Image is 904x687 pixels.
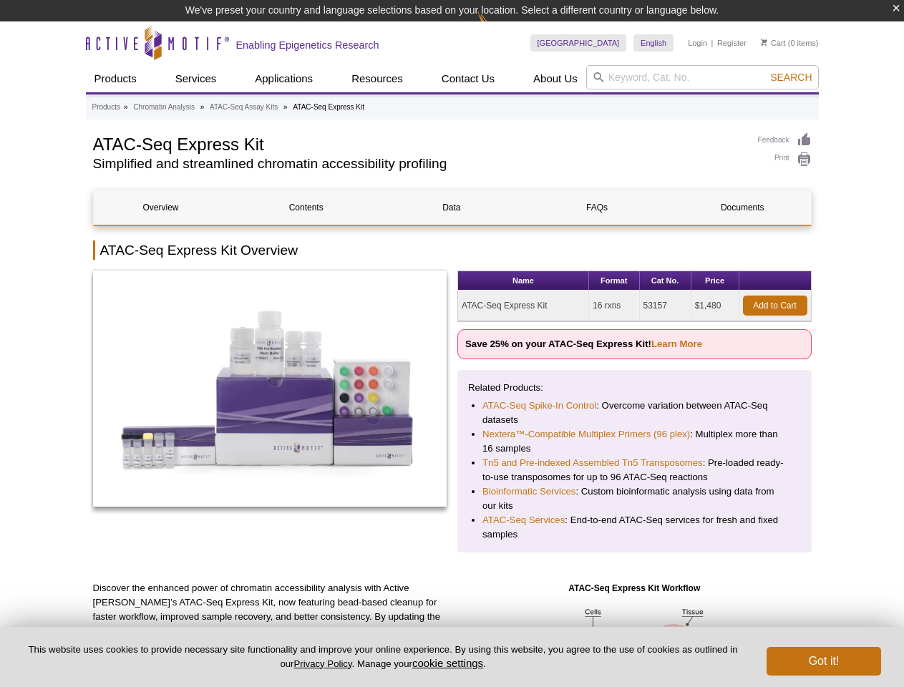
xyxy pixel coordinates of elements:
a: Resources [343,65,412,92]
button: Got it! [767,647,881,676]
a: Contents [239,190,374,225]
a: Data [384,190,519,225]
a: Overview [94,190,228,225]
a: ATAC-Seq Assay Kits [210,101,278,114]
span: Search [770,72,812,83]
li: » [283,103,288,111]
li: : Multiplex more than 16 samples [482,427,787,456]
a: Learn More [651,338,702,349]
td: 53157 [640,291,691,321]
td: 16 rxns [589,291,640,321]
input: Keyword, Cat. No. [586,65,819,89]
a: Cart [761,38,786,48]
a: ATAC-Seq Services [482,513,565,527]
a: FAQs [530,190,664,225]
li: » [124,103,128,111]
a: About Us [525,65,586,92]
li: : Overcome variation between ATAC-Seq datasets [482,399,787,427]
a: Login [688,38,707,48]
a: English [633,34,674,52]
h2: Enabling Epigenetics Research [236,39,379,52]
a: Nextera™-Compatible Multiplex Primers (96 plex) [482,427,690,442]
button: cookie settings [412,657,483,669]
li: ATAC-Seq Express Kit [293,103,364,111]
a: ATAC-Seq Spike-In Control [482,399,596,413]
a: Applications [246,65,321,92]
li: : Pre-loaded ready-to-use transposomes for up to 96 ATAC-Seq reactions [482,456,787,484]
td: ATAC-Seq Express Kit [458,291,589,321]
a: Privacy Policy [293,658,351,669]
a: Contact Us [433,65,503,92]
th: Name [458,271,589,291]
li: | [711,34,714,52]
img: ATAC-Seq Express Kit [93,271,447,507]
button: Search [766,71,816,84]
a: Documents [675,190,810,225]
th: Format [589,271,640,291]
img: Change Here [477,11,515,44]
td: $1,480 [691,291,739,321]
p: Related Products: [468,381,801,395]
a: Services [167,65,225,92]
a: Products [86,65,145,92]
a: Print [758,152,812,167]
th: Cat No. [640,271,691,291]
a: Add to Cart [743,296,807,316]
a: Tn5 and Pre-indexed Assembled Tn5 Transposomes [482,456,703,470]
a: Bioinformatic Services [482,484,575,499]
p: This website uses cookies to provide necessary site functionality and improve your online experie... [23,643,743,671]
a: Feedback [758,132,812,148]
h1: ATAC-Seq Express Kit [93,132,744,154]
strong: Save 25% on your ATAC-Seq Express Kit! [465,338,702,349]
a: Chromatin Analysis [133,101,195,114]
a: Products [92,101,120,114]
a: Register [717,38,747,48]
strong: ATAC-Seq Express Kit Workflow [568,583,700,593]
a: [GEOGRAPHIC_DATA] [530,34,627,52]
img: Your Cart [761,39,767,46]
li: » [200,103,205,111]
th: Price [691,271,739,291]
h2: ATAC-Seq Express Kit Overview [93,240,812,260]
h2: Simplified and streamlined chromatin accessibility profiling [93,157,744,170]
li: : Custom bioinformatic analysis using data from our kits [482,484,787,513]
li: (0 items) [761,34,819,52]
li: : End-to-end ATAC-Seq services for fresh and fixed samples [482,513,787,542]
